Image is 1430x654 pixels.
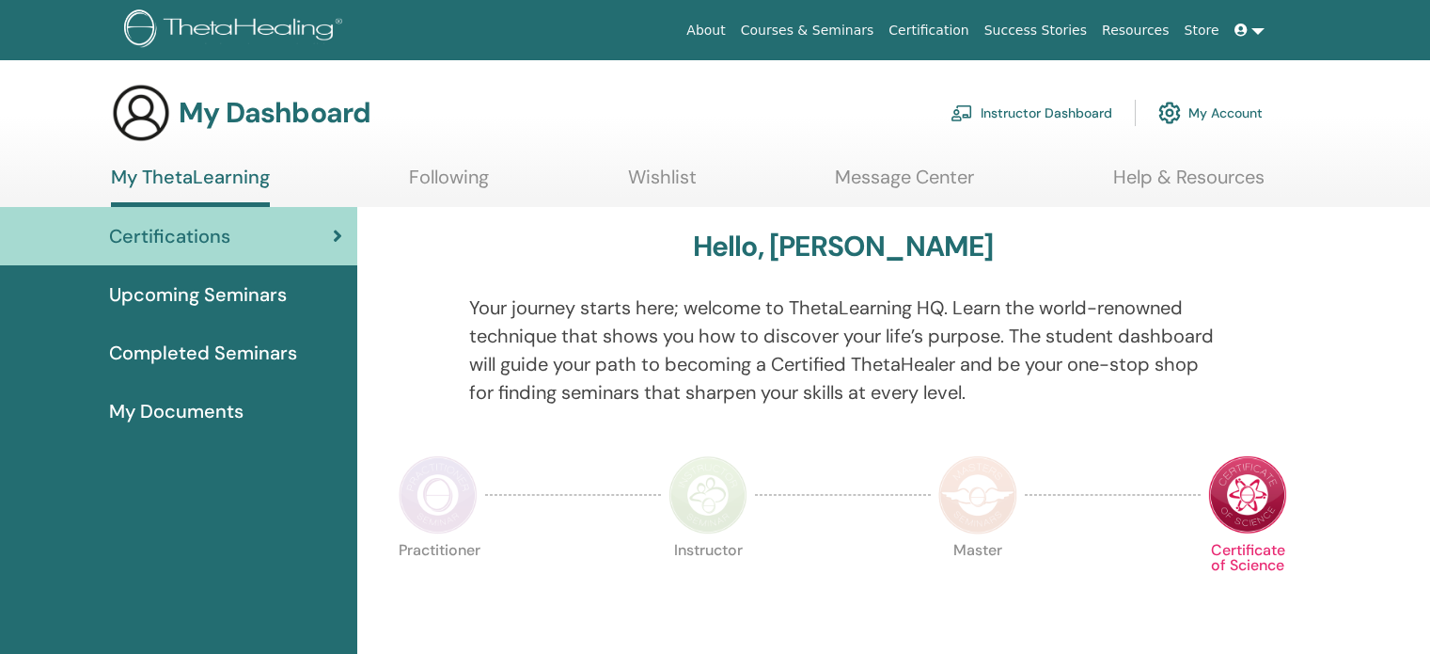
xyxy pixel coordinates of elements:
a: About [679,13,732,48]
p: Practitioner [399,543,478,622]
span: Completed Seminars [109,339,297,367]
span: Upcoming Seminars [109,280,287,309]
a: My ThetaLearning [111,166,270,207]
a: Resources [1094,13,1177,48]
a: Help & Resources [1113,166,1265,202]
img: chalkboard-teacher.svg [951,104,973,121]
img: Master [938,455,1017,534]
img: Instructor [668,455,747,534]
a: Following [409,166,489,202]
span: Certifications [109,222,230,250]
img: logo.png [124,9,349,52]
a: Courses & Seminars [733,13,882,48]
a: Instructor Dashboard [951,92,1112,134]
img: Certificate of Science [1208,455,1287,534]
a: My Account [1158,92,1263,134]
h3: My Dashboard [179,96,370,130]
img: cog.svg [1158,97,1181,129]
a: Store [1177,13,1227,48]
a: Message Center [835,166,974,202]
img: generic-user-icon.jpg [111,83,171,143]
a: Certification [881,13,976,48]
a: Wishlist [628,166,697,202]
p: Master [938,543,1017,622]
h3: Hello, [PERSON_NAME] [693,230,994,263]
span: My Documents [109,397,244,425]
p: Certificate of Science [1208,543,1287,622]
img: Practitioner [399,455,478,534]
p: Instructor [668,543,747,622]
p: Your journey starts here; welcome to ThetaLearning HQ. Learn the world-renowned technique that sh... [469,294,1218,407]
a: Success Stories [977,13,1094,48]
